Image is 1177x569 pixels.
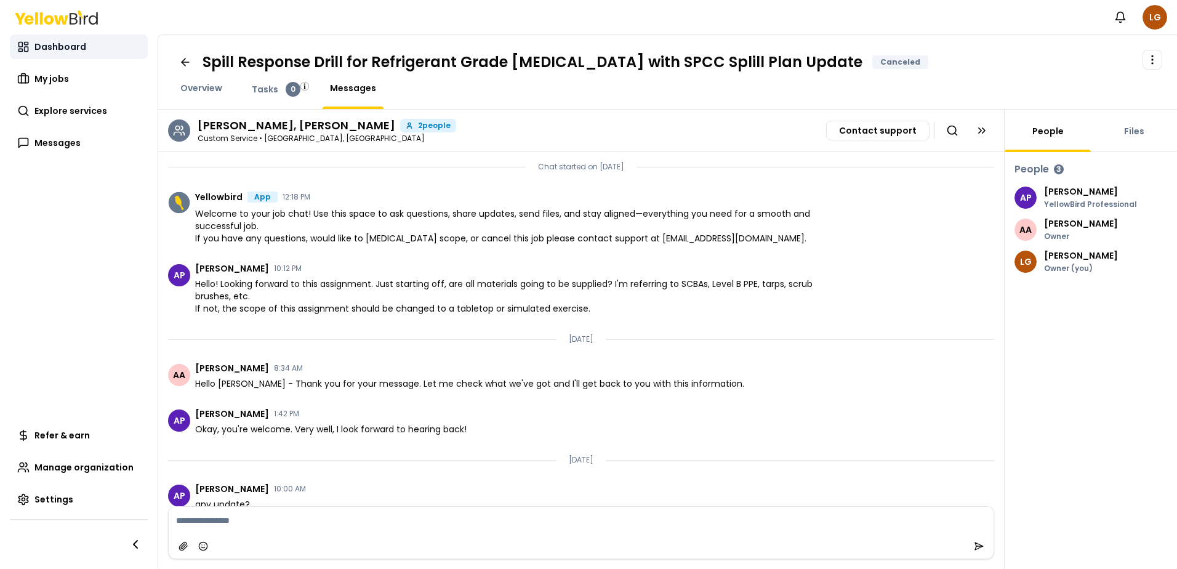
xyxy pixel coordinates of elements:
p: Owner [1044,233,1118,240]
p: [PERSON_NAME] [1044,219,1118,228]
span: AA [1014,219,1037,241]
a: Messages [10,131,148,155]
a: Refer & earn [10,423,148,448]
span: Tasks [252,83,278,95]
span: AA [168,364,190,386]
button: Contact support [826,121,930,140]
h1: Spill Response Drill for Refrigerant Grade [MEDICAL_DATA] with SPCC Splill Plan Update [203,52,862,72]
span: Explore services [34,105,107,117]
p: [PERSON_NAME] [1044,187,1137,196]
span: LG [1014,251,1037,273]
span: Messages [330,82,376,94]
span: 2 people [418,122,451,129]
span: Welcome to your job chat! Use this space to ask questions, share updates, send files, and stay al... [195,208,815,244]
a: Tasks0 [244,82,308,97]
span: AP [168,485,190,507]
time: 1:42 PM [274,410,299,418]
a: Explore services [10,99,148,123]
p: [DATE] [569,455,593,465]
p: [DATE] [569,334,593,344]
h3: Alejandro Pena, Amjad Awwad [198,120,395,131]
a: My jobs [10,67,148,91]
a: Files [1117,125,1152,137]
time: 12:18 PM [283,193,310,201]
span: AP [1014,187,1037,209]
div: 0 [286,82,300,97]
span: [PERSON_NAME] [195,485,269,493]
span: AP [168,264,190,286]
div: Canceled [872,55,928,69]
p: [PERSON_NAME] [1044,251,1118,260]
span: Messages [34,137,81,149]
span: LG [1143,5,1167,30]
span: Dashboard [34,41,86,53]
a: Overview [173,82,230,94]
p: Chat started on [DATE] [538,162,624,172]
span: Okay, you're welcome. Very well, I look forward to hearing back! [195,423,467,435]
span: Refer & earn [34,429,90,442]
span: My jobs [34,73,69,85]
span: Hello [PERSON_NAME] - Thank you for your message. Let me check what we've got and I'll get back t... [195,377,744,390]
div: Chat messages [158,152,1004,506]
span: Settings [34,493,73,506]
span: Manage organization [34,461,134,474]
h3: People [1014,162,1049,177]
span: [PERSON_NAME] [195,364,269,373]
span: Yellowbird [195,193,243,201]
p: YellowBird Professional [1044,201,1137,208]
time: 10:12 PM [274,265,302,272]
a: Dashboard [10,34,148,59]
div: 3 [1054,164,1064,174]
time: 10:00 AM [274,485,306,493]
a: Messages [323,82,384,94]
div: App [247,192,278,203]
span: Overview [180,82,222,94]
a: Manage organization [10,455,148,480]
span: any update? [195,498,250,510]
a: People [1025,125,1071,137]
p: Owner (you) [1044,265,1118,272]
span: Hello! Looking forward to this assignment. Just starting off, are all materials going to be suppl... [195,278,815,315]
span: [PERSON_NAME] [195,264,269,273]
time: 8:34 AM [274,365,303,372]
a: Settings [10,487,148,512]
p: Custom Service • [GEOGRAPHIC_DATA], [GEOGRAPHIC_DATA] [198,135,456,142]
span: AP [168,410,190,432]
span: [PERSON_NAME] [195,410,269,418]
